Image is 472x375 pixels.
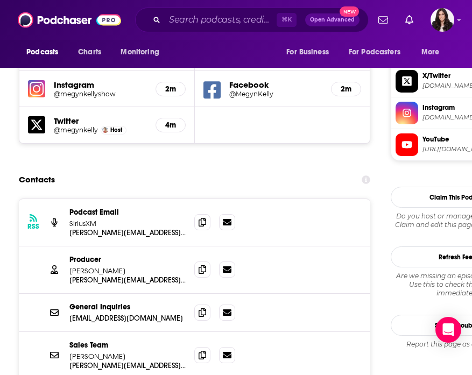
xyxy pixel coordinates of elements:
[69,314,186,323] p: [EMAIL_ADDRESS][DOMAIN_NAME]
[54,80,146,90] h5: Instagram
[27,222,39,231] h3: RSS
[135,8,369,32] div: Search podcasts, credits, & more...
[18,10,121,30] img: Podchaser - Follow, Share and Rate Podcasts
[19,42,72,62] button: open menu
[435,317,461,343] div: Open Intercom Messenger
[340,6,359,17] span: New
[69,302,186,312] p: General Inquiries
[277,13,297,27] span: ⌘ K
[54,90,131,98] h5: @megynkellyshow
[69,341,186,350] p: Sales Team
[69,228,186,237] p: [PERSON_NAME][EMAIL_ADDRESS][DOMAIN_NAME]
[69,361,186,370] p: [PERSON_NAME][EMAIL_ADDRESS][PERSON_NAME][DOMAIN_NAME]
[431,8,454,32] img: User Profile
[342,42,416,62] button: open menu
[102,127,108,133] img: Megyn Kelly
[305,13,360,26] button: Open AdvancedNew
[165,84,177,94] h5: 2m
[54,126,98,134] a: @megynkelly
[69,275,186,285] p: [PERSON_NAME][EMAIL_ADDRESS][PERSON_NAME][DOMAIN_NAME]
[69,219,186,228] p: SiriusXM
[69,208,186,217] p: Podcast Email
[69,266,186,275] p: [PERSON_NAME]
[431,8,454,32] span: Logged in as RebeccaShapiro
[340,84,352,94] h5: 2m
[28,80,45,97] img: iconImage
[78,45,101,60] span: Charts
[69,255,186,264] p: Producer
[165,11,277,29] input: Search podcasts, credits, & more...
[110,126,122,133] span: Host
[279,42,342,62] button: open menu
[54,116,146,126] h5: Twitter
[69,352,186,361] p: [PERSON_NAME]
[286,45,329,60] span: For Business
[229,90,307,98] h5: @MegynKelly
[26,45,58,60] span: Podcasts
[113,42,173,62] button: open menu
[71,42,108,62] a: Charts
[310,17,355,23] span: Open Advanced
[229,80,322,90] h5: Facebook
[19,169,55,190] h2: Contacts
[229,90,322,98] a: @MegynKelly
[401,11,418,29] a: Show notifications dropdown
[349,45,400,60] span: For Podcasters
[374,11,392,29] a: Show notifications dropdown
[414,42,453,62] button: open menu
[421,45,440,60] span: More
[431,8,454,32] button: Show profile menu
[54,90,146,98] a: @megynkellyshow
[165,121,177,130] h5: 4m
[121,45,159,60] span: Monitoring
